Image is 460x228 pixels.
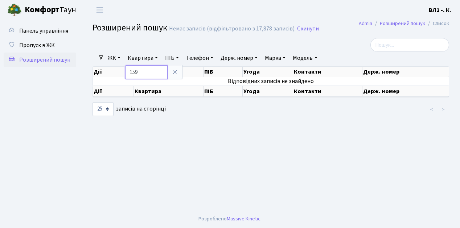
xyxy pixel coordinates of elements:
[4,53,76,67] a: Розширений пошук
[293,86,362,97] th: Контакти
[93,102,114,116] select: записів на сторінці
[19,41,55,49] span: Пропуск в ЖК
[348,16,460,31] nav: breadcrumb
[19,56,70,64] span: Розширений пошук
[25,4,76,16] span: Таун
[425,20,449,28] li: Список
[93,67,134,77] th: Дії
[134,86,204,97] th: Квартира
[93,21,167,34] span: Розширений пошук
[169,25,296,32] div: Немає записів (відфільтровано з 17,878 записів).
[93,86,134,97] th: Дії
[293,67,362,77] th: Контакти
[362,86,449,97] th: Держ. номер
[362,67,449,77] th: Держ. номер
[162,52,182,64] a: ПІБ
[4,38,76,53] a: Пропуск в ЖК
[125,52,161,64] a: Квартира
[290,52,320,64] a: Модель
[19,27,68,35] span: Панель управління
[380,20,425,27] a: Розширений пошук
[204,86,243,97] th: ПІБ
[91,4,109,16] button: Переключити навігацію
[183,52,216,64] a: Телефон
[429,6,451,14] a: ВЛ2 -. К.
[198,215,262,223] div: Розроблено .
[370,38,449,52] input: Пошук...
[204,67,243,77] th: ПІБ
[429,6,451,14] b: ВЛ2 -. К.
[359,20,372,27] a: Admin
[243,86,293,97] th: Угода
[262,52,288,64] a: Марка
[93,77,449,86] td: Відповідних записів не знайдено
[297,25,319,32] a: Скинути
[7,3,22,17] img: logo.png
[105,52,123,64] a: ЖК
[4,24,76,38] a: Панель управління
[93,102,166,116] label: записів на сторінці
[227,215,260,223] a: Massive Kinetic
[25,4,59,16] b: Комфорт
[218,52,260,64] a: Держ. номер
[243,67,293,77] th: Угода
